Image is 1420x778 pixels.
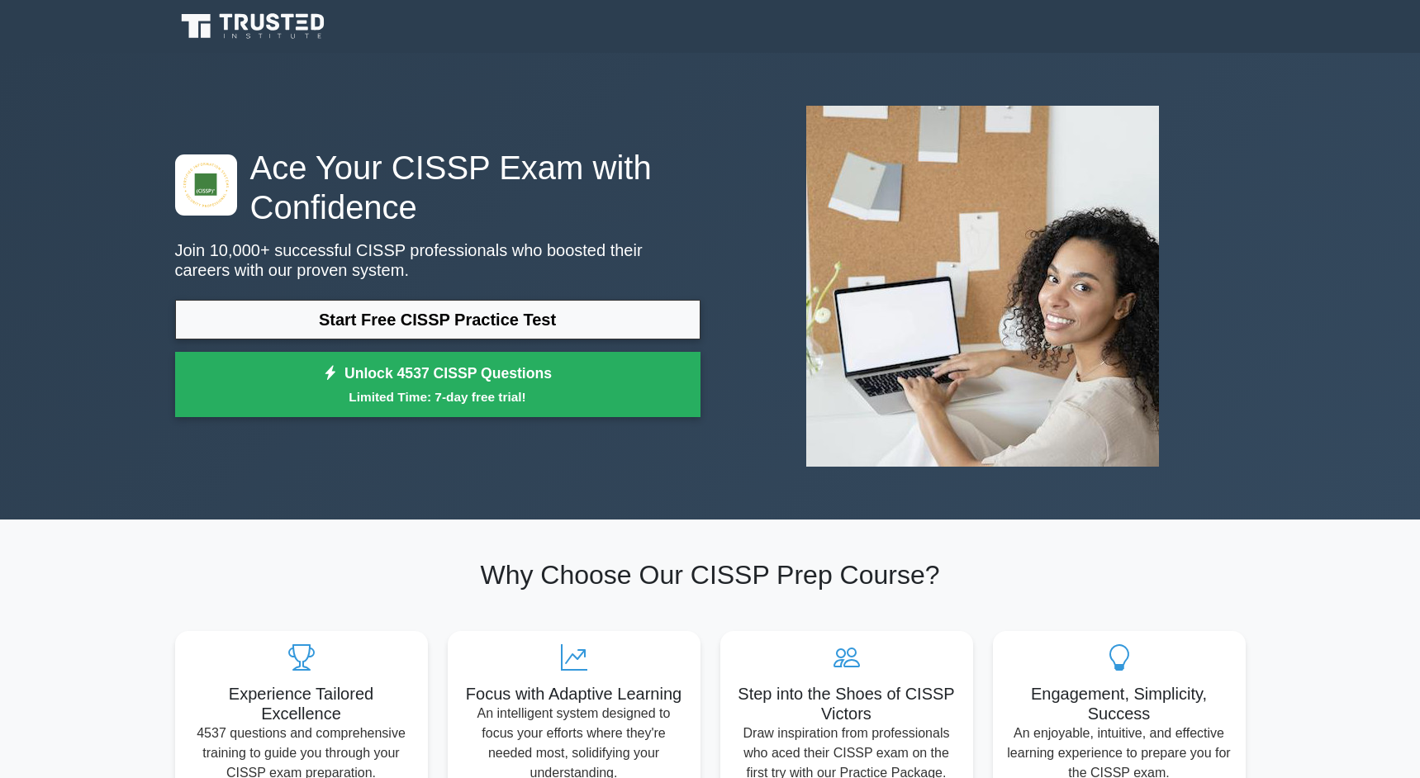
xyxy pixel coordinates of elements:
[175,300,701,339] a: Start Free CISSP Practice Test
[175,240,701,280] p: Join 10,000+ successful CISSP professionals who boosted their careers with our proven system.
[175,559,1246,591] h2: Why Choose Our CISSP Prep Course?
[175,148,701,227] h1: Ace Your CISSP Exam with Confidence
[175,352,701,418] a: Unlock 4537 CISSP QuestionsLimited Time: 7-day free trial!
[1006,684,1232,723] h5: Engagement, Simplicity, Success
[461,684,687,704] h5: Focus with Adaptive Learning
[188,684,415,723] h5: Experience Tailored Excellence
[196,387,680,406] small: Limited Time: 7-day free trial!
[734,684,960,723] h5: Step into the Shoes of CISSP Victors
